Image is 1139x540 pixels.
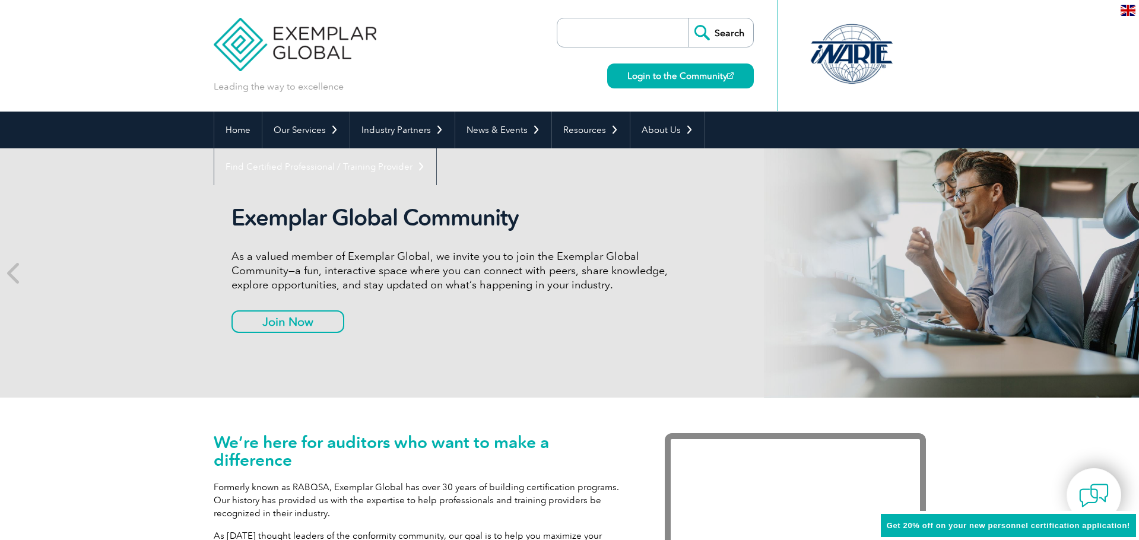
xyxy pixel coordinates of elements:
a: Resources [552,112,630,148]
a: Login to the Community [607,63,754,88]
a: Join Now [231,310,344,333]
img: open_square.png [727,72,734,79]
h2: Exemplar Global Community [231,204,677,231]
a: News & Events [455,112,551,148]
p: As a valued member of Exemplar Global, we invite you to join the Exemplar Global Community—a fun,... [231,249,677,292]
img: en [1121,5,1135,16]
a: About Us [630,112,705,148]
a: Find Certified Professional / Training Provider [214,148,436,185]
h1: We’re here for auditors who want to make a difference [214,433,629,469]
span: Get 20% off on your new personnel certification application! [887,521,1130,530]
input: Search [688,18,753,47]
img: contact-chat.png [1079,481,1109,510]
a: Industry Partners [350,112,455,148]
p: Formerly known as RABQSA, Exemplar Global has over 30 years of building certification programs. O... [214,481,629,520]
p: Leading the way to excellence [214,80,344,93]
a: Our Services [262,112,350,148]
a: Home [214,112,262,148]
